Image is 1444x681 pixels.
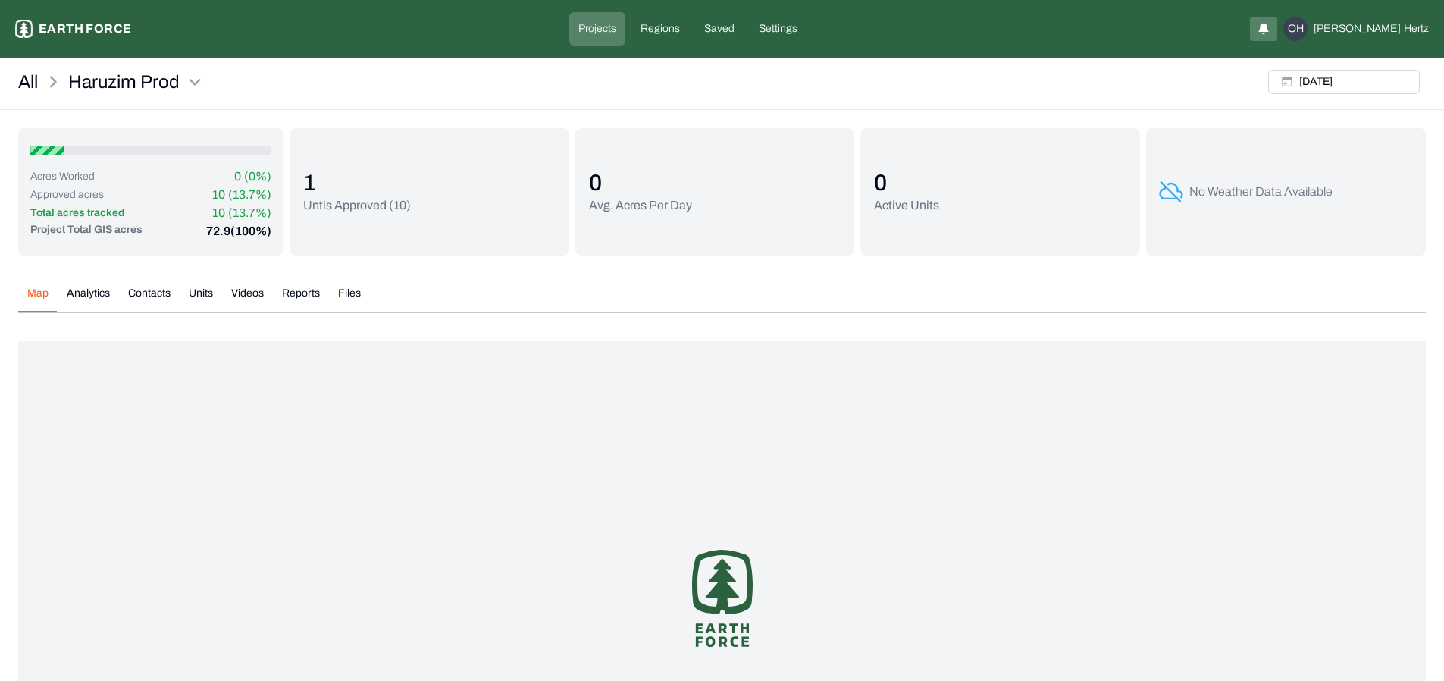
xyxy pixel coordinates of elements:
[1314,21,1401,36] span: [PERSON_NAME]
[18,70,38,94] a: All
[39,20,131,38] p: Earth force
[58,286,119,312] button: Analytics
[329,286,370,312] button: Files
[30,169,95,184] p: Acres Worked
[30,222,143,240] p: Project Total GIS acres
[119,286,180,312] button: Contacts
[18,286,58,312] button: Map
[303,196,411,215] p: Untis Approved ( 10 )
[30,187,104,202] p: Approved acres
[68,70,180,94] p: Haruzim Prod
[1404,21,1429,36] span: Hertz
[589,169,692,196] p: 0
[222,286,273,312] button: Videos
[273,286,329,312] button: Reports
[641,21,680,36] p: Regions
[303,169,411,196] p: 1
[695,12,744,46] a: Saved
[759,21,797,36] p: Settings
[578,21,616,36] p: Projects
[1189,183,1333,201] p: No Weather Data Available
[631,12,689,46] a: Regions
[874,196,939,215] p: Active Units
[15,20,33,38] img: earthforce-logo-white-uG4MPadI.svg
[180,286,222,312] button: Units
[30,206,124,221] p: Total acres tracked
[569,12,625,46] a: Projects
[704,21,735,36] p: Saved
[212,186,225,204] p: 10
[874,169,939,196] p: 0
[1268,70,1420,94] button: [DATE]
[1283,17,1308,41] div: OH
[212,204,225,222] p: 10
[244,168,271,186] p: (0%)
[234,168,241,186] p: 0
[228,204,271,222] p: (13.7%)
[206,222,271,240] p: 72.9 (100%)
[1283,17,1429,41] button: OH[PERSON_NAME]Hertz
[228,186,271,204] p: (13.7%)
[750,12,807,46] a: Settings
[589,196,692,215] p: Avg. Acres Per Day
